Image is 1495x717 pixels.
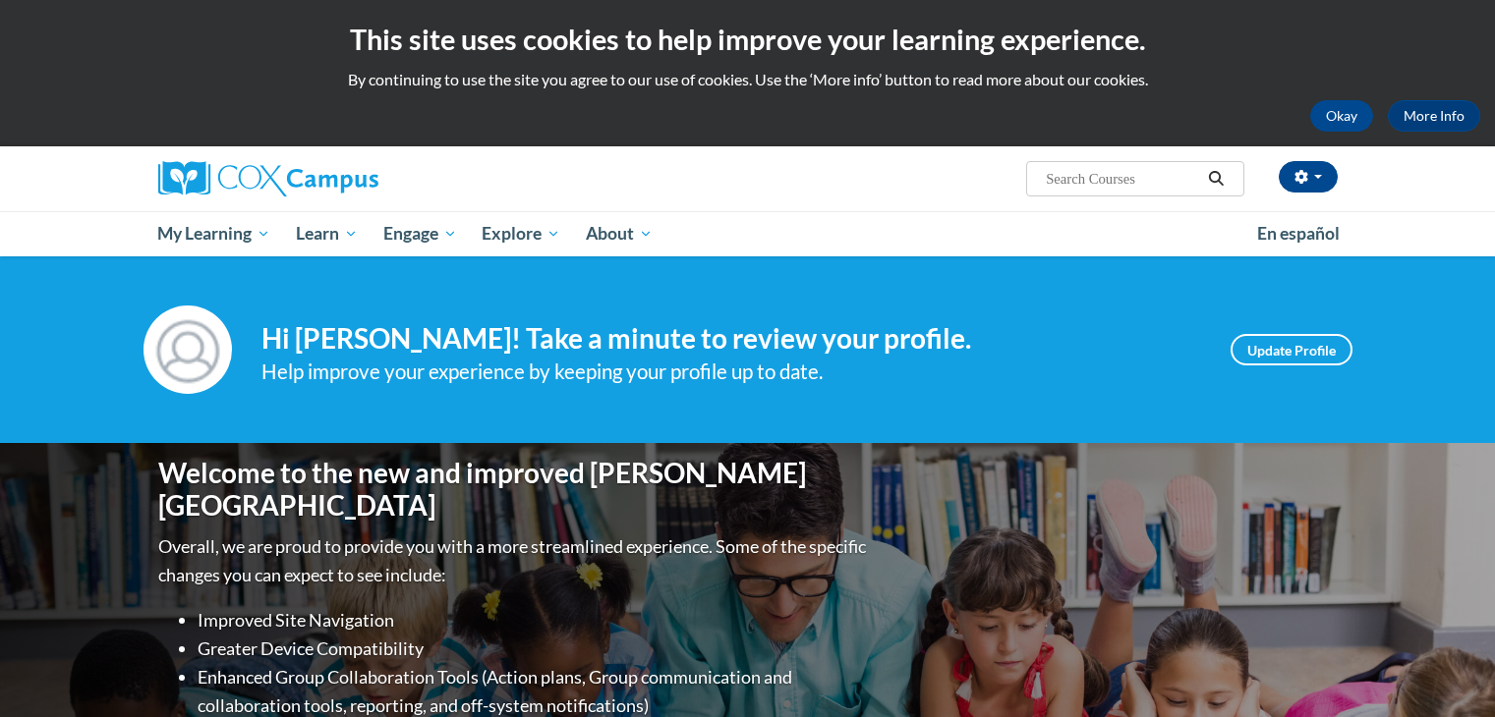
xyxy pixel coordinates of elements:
[1388,100,1480,132] a: More Info
[371,211,470,256] a: Engage
[158,457,871,523] h1: Welcome to the new and improved [PERSON_NAME][GEOGRAPHIC_DATA]
[198,606,871,634] li: Improved Site Navigation
[469,211,573,256] a: Explore
[586,222,653,246] span: About
[261,356,1201,388] div: Help improve your experience by keeping your profile up to date.
[383,222,457,246] span: Engage
[1257,223,1340,244] span: En español
[198,634,871,663] li: Greater Device Compatibility
[15,20,1480,59] h2: This site uses cookies to help improve your learning experience.
[1279,161,1338,193] button: Account Settings
[296,222,358,246] span: Learn
[1201,167,1231,191] button: Search
[129,211,1367,256] div: Main menu
[1310,100,1373,132] button: Okay
[482,222,560,246] span: Explore
[157,222,270,246] span: My Learning
[158,161,532,196] a: Cox Campus
[1231,334,1352,365] a: Update Profile
[158,532,871,589] p: Overall, we are proud to provide you with a more streamlined experience. Some of the specific cha...
[145,211,284,256] a: My Learning
[1244,213,1352,254] a: En español
[15,69,1480,90] p: By continuing to use the site you agree to our use of cookies. Use the ‘More info’ button to read...
[1416,638,1479,701] iframe: Button to launch messaging window
[573,211,665,256] a: About
[1044,167,1201,191] input: Search Courses
[158,161,378,196] img: Cox Campus
[283,211,371,256] a: Learn
[144,305,232,394] img: Profile Image
[261,322,1201,356] h4: Hi [PERSON_NAME]! Take a minute to review your profile.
